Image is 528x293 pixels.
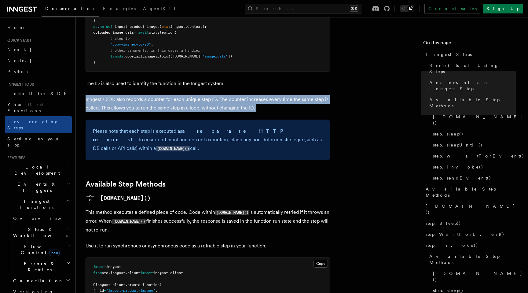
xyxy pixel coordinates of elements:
a: [DOMAIN_NAME]() [431,111,516,128]
span: step.invoke() [433,164,483,170]
span: inngest [110,271,125,275]
code: [DOMAIN_NAME]() [112,219,146,224]
span: ctx [162,24,168,29]
span: Inngest Functions [5,198,66,210]
span: fn_id [93,288,104,293]
p: The ID is also used to identify the function in the Inngest system. [86,79,330,88]
a: Node.js [5,55,72,66]
a: [DOMAIN_NAME]() [431,268,516,285]
span: . [125,271,127,275]
span: inngest [170,24,185,29]
span: Benefits of Using Steps [429,62,516,75]
span: . [108,271,110,275]
button: Inngest Functions [5,196,72,213]
span: # step ID [110,36,130,41]
button: Local Development [5,161,72,179]
span: step.sendEvent() [433,175,491,181]
a: Documentation [42,2,99,17]
span: ) [93,60,95,65]
span: step.Invoke() [426,242,478,248]
a: step.sendEvent() [431,172,516,184]
span: Python [7,69,30,74]
span: Flow Control [11,243,67,256]
span: Anatomy of an Inngest Step [429,80,516,92]
a: Sign Up [483,4,523,13]
a: Available Step Methods [86,180,166,188]
span: step.WaitForEvent() [426,231,504,237]
a: Inngest Steps [423,49,516,60]
p: Please note that each step is executed as . To ensure efficient and correct execution, place any ... [93,127,323,153]
span: "import-product-images" [106,288,155,293]
span: Node.js [7,58,36,63]
span: Available Step Methods [429,253,516,265]
span: Events & Triggers [5,181,67,193]
a: Overview [11,213,72,224]
span: Local Development [5,164,67,176]
span: [DOMAIN_NAME]() [426,203,516,215]
span: create_function [127,283,159,287]
span: Install the SDK [7,91,71,96]
span: step.Sleep() [426,220,461,226]
span: await [138,30,149,35]
a: Your first Functions [5,99,72,116]
a: AgentKit [139,2,179,17]
button: Copy [313,260,328,268]
kbd: ⌘K [350,6,358,12]
span: step.sleep() [433,131,464,137]
span: def [106,24,112,29]
span: [DOMAIN_NAME]() [433,270,522,283]
span: step [157,30,166,35]
span: : [168,24,170,29]
span: Errors & Retries [11,261,66,273]
span: : [123,54,125,58]
span: , [155,288,157,293]
a: step.Invoke() [423,240,516,251]
span: = [104,288,106,293]
a: step.Sleep() [423,218,516,229]
span: inngest [106,265,121,269]
span: import_product_images [115,24,159,29]
span: lambda [110,54,123,58]
a: [DOMAIN_NAME]() [86,193,151,203]
span: step.sleepUntil() [433,142,483,148]
button: Toggle dark mode [400,5,414,12]
span: new [50,250,60,256]
strong: a separate HTTP request [93,128,287,143]
span: async [93,24,104,29]
button: Events & Triggers [5,179,72,196]
a: Available Step Methods [427,94,516,111]
a: Available Step Methods [427,251,516,268]
span: Steps & Workflows [11,226,68,239]
span: Setting up your app [7,136,60,147]
a: Available Step Methods [423,184,516,201]
span: from [93,271,102,275]
h4: On this page [423,39,516,49]
span: import [93,265,106,269]
a: step.WaitForEvent() [423,229,516,240]
span: AgentKit [143,6,175,11]
a: Benefits of Using Steps [427,60,516,77]
a: step.invoke() [431,161,516,172]
button: Search...⌘K [245,4,362,13]
span: ( [159,283,162,287]
span: Documentation [45,6,96,11]
a: step.sleepUntil() [431,139,516,150]
a: Next.js [5,44,72,55]
a: Contact sales [424,4,480,13]
span: ctx [149,30,155,35]
a: Anatomy of an Inngest Step [427,77,516,94]
span: import [140,271,153,275]
span: client [127,271,140,275]
button: Cancellation [11,275,72,286]
span: Inngest tour [5,82,34,87]
a: Leveraging Steps [5,116,72,133]
span: Home [7,24,24,31]
span: ) [93,18,95,23]
span: Inngest Steps [426,51,472,57]
span: ([DOMAIN_NAME][ [170,54,202,58]
p: This method executes a defined piece of code. Code within is automatically retried if it throws a... [86,208,330,234]
span: ( [159,24,162,29]
span: "image_urls" [202,54,228,58]
span: src [102,271,108,275]
a: [DOMAIN_NAME]() [423,201,516,218]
